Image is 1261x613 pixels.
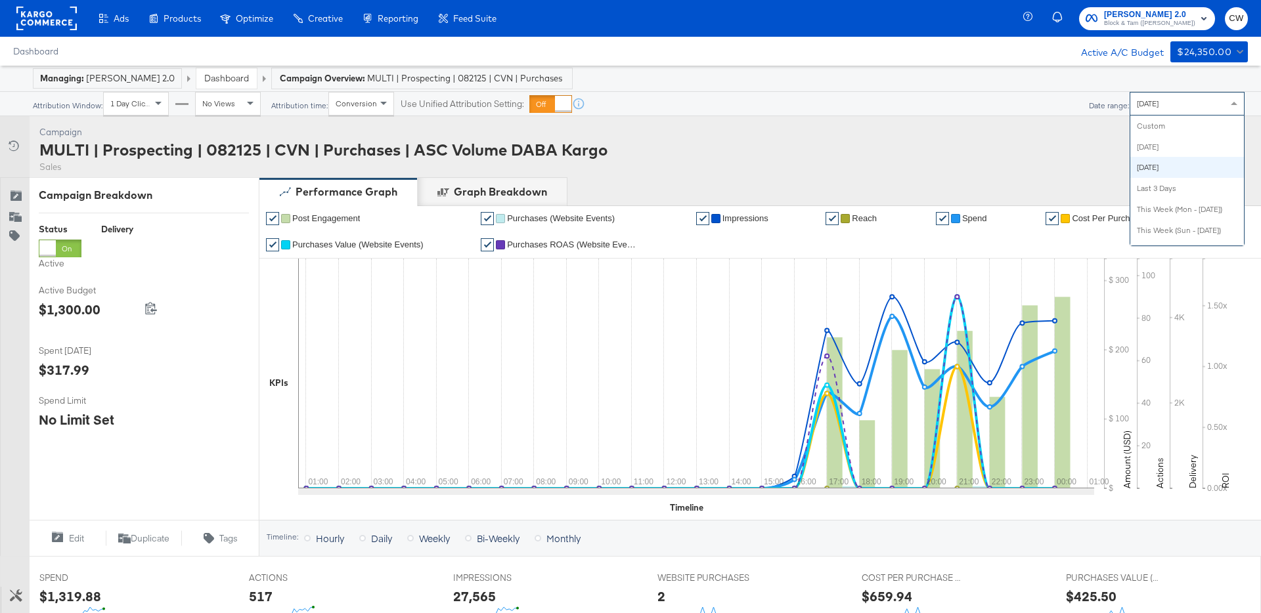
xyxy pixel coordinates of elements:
[657,587,665,606] div: 2
[204,72,249,84] a: Dashboard
[962,213,987,223] span: Spend
[546,532,581,545] span: Monthly
[1066,587,1117,606] div: $425.50
[1137,98,1159,108] span: [DATE]
[249,587,273,606] div: 517
[280,73,365,83] strong: Campaign Overview:
[481,238,494,251] a: ✔
[1187,455,1199,488] text: Delivery
[114,13,129,24] span: Ads
[269,377,288,389] div: KPIs
[39,284,137,297] span: Active Budget
[1177,44,1231,60] div: $24,350.00
[296,184,397,200] div: Performance Graph
[453,13,497,24] span: Feed Suite
[1230,11,1243,26] span: CW
[1154,457,1166,488] text: Actions
[39,345,137,357] span: Spent [DATE]
[29,530,106,546] button: Edit
[826,212,839,225] a: ✔
[1121,431,1133,488] text: Amount (USD)
[266,238,279,251] a: ✔
[110,98,153,108] span: 1 Day Clicks
[453,572,552,584] span: IMPRESSIONS
[1130,178,1244,199] div: Last 3 Days
[266,212,279,225] a: ✔
[308,13,343,24] span: Creative
[131,532,169,545] span: Duplicate
[32,101,103,110] div: Attribution Window:
[40,72,175,85] div: [PERSON_NAME] 2.0
[1079,7,1215,30] button: [PERSON_NAME] 2.0Block & Tam ([PERSON_NAME])
[1104,18,1195,29] span: Block & Tam ([PERSON_NAME])
[1130,137,1244,158] div: [DATE]
[1072,213,1203,223] span: Cost Per Purchase (Website Events)
[936,212,949,225] a: ✔
[670,501,703,514] div: Timeline
[164,13,201,24] span: Products
[39,223,81,236] div: Status
[249,572,347,584] span: ACTIONS
[292,213,360,223] span: Post Engagement
[39,126,608,138] div: Campaign
[1170,41,1248,62] button: $24,350.00
[39,300,100,319] div: $1,300.00
[39,572,138,584] span: SPEND
[1104,8,1195,22] span: [PERSON_NAME] 2.0
[862,587,912,606] div: $659.94
[39,188,249,203] div: Campaign Breakdown
[454,184,547,200] div: Graph Breakdown
[1220,473,1231,488] text: ROI
[39,410,114,429] div: No Limit Set
[419,532,450,545] span: Weekly
[378,13,418,24] span: Reporting
[292,240,424,249] span: Purchases Value (Website Events)
[1130,199,1244,220] div: This Week (Mon - [DATE])
[862,572,960,584] span: COST PER PURCHASE (WEBSITE EVENTS)
[477,532,520,545] span: Bi-Weekly
[336,98,377,108] span: Conversion
[1130,220,1244,241] div: This Week (Sun - [DATE])
[316,532,344,545] span: Hourly
[481,212,494,225] a: ✔
[39,360,89,379] div: $317.99
[1046,212,1059,225] a: ✔
[69,532,84,545] span: Edit
[722,213,768,223] span: Impressions
[182,530,259,546] button: Tags
[39,257,81,270] label: Active
[236,13,273,24] span: Optimize
[39,587,101,606] div: $1,319.88
[271,101,328,110] div: Attribution time:
[219,532,238,545] span: Tags
[367,72,564,85] span: MULTI | Prospecting | 082125 | CVN | Purchases | ASC Volume DABA Kargo
[1088,101,1130,110] div: Date range:
[266,532,299,541] div: Timeline:
[1225,7,1248,30] button: CW
[13,46,58,56] a: Dashboard
[1130,240,1244,261] div: Last Week (Mon - Sun)
[696,212,709,225] a: ✔
[1067,41,1164,61] div: Active A/C Budget
[371,532,392,545] span: Daily
[453,587,496,606] div: 27,565
[1130,116,1244,137] div: Custom
[39,138,608,161] div: MULTI | Prospecting | 082125 | CVN | Purchases | ASC Volume DABA Kargo
[1130,157,1244,178] div: [DATE]
[40,73,84,83] strong: Managing:
[106,530,183,546] button: Duplicate
[39,394,137,407] span: Spend Limit
[202,98,235,108] span: No Views
[1066,572,1164,584] span: PURCHASES VALUE (WEBSITE EVENTS)
[852,213,877,223] span: Reach
[507,240,638,249] span: Purchases ROAS (Website Events)
[507,213,615,223] span: Purchases (Website Events)
[657,572,756,584] span: WEBSITE PURCHASES
[101,223,133,236] div: Delivery
[401,98,524,110] label: Use Unified Attribution Setting:
[39,161,608,173] div: Sales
